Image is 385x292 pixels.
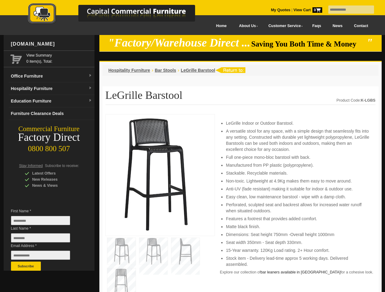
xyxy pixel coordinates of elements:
[292,8,322,12] a: View Cart0
[271,8,291,12] a: My Quotes
[25,170,83,176] div: Latest Offers
[337,97,376,103] div: Product Code:
[11,243,79,249] span: Email Address *
[226,154,369,160] li: Full one-piece mono-bloc barstool with back.
[109,68,150,73] a: Hospitality Furniture
[226,120,369,126] li: LeGrille Indoor or Outdoor Barstool.
[262,19,306,33] a: Customer Service
[155,68,176,73] a: Bar Stools
[45,164,79,168] span: Subscribe to receive:
[105,89,376,105] h1: LeGrille Barstool
[108,36,250,49] em: "Factory/Warehouse Direct ...
[11,216,70,225] input: First Name *
[294,8,322,12] strong: View Cart
[88,74,92,78] img: dropdown
[11,225,79,231] span: Last Name *
[327,19,348,33] a: News
[11,3,225,27] a: Capital Commercial Furniture Logo
[152,67,153,73] li: ›
[226,202,369,214] li: Perforated, sculpted seat and backrest allows for increased water runoff when situated outdoors.
[9,82,94,95] a: Hospitality Furnituredropdown
[109,117,200,231] img: LeGrille Barstool
[226,170,369,176] li: Stackable. Recyclable materials.
[11,262,41,271] button: Subscribe
[88,99,92,103] img: dropdown
[220,269,375,275] p: Explore our collection of for a cohesive look.
[25,176,83,182] div: New Releases
[9,35,94,53] div: [DOMAIN_NAME]
[27,52,92,64] span: 0 item(s), Total:
[178,67,179,73] li: ›
[4,125,94,133] div: Commercial Furniture
[366,36,373,49] em: "
[9,107,94,120] a: Furniture Clearance Deals
[226,162,369,168] li: Manufactured from PP plastic (polypropylene).
[226,194,369,200] li: Easy clean, low maintenance barstool - wipe with a damp cloth.
[312,7,322,13] span: 0
[11,208,79,214] span: First Name *
[361,98,376,103] strong: K-LGBS
[226,216,369,222] li: Features a footrest that provides added comfort.
[11,251,70,260] input: Email Address *
[19,164,43,168] span: Stay Informed
[348,19,374,33] a: Contact
[226,224,369,230] li: Matte black finish.
[226,128,369,152] li: A versatile stool for any space, with a simple design that seamlessly fits into any setting. Cons...
[181,68,215,73] a: LeGrille Barstool
[226,178,369,184] li: Non-toxic. Lightweight at 4.9Kg makes them easy to move around.
[261,270,340,274] a: bar leaners available in [GEOGRAPHIC_DATA]
[226,247,369,253] li: 15-Year warranty. 120Kg Load rating. 2+ Hour comfort.
[9,95,94,107] a: Education Furnituredropdown
[11,3,225,25] img: Capital Commercial Furniture Logo
[25,182,83,189] div: News & Views
[307,19,327,33] a: Faqs
[4,141,94,153] div: 0800 800 507
[88,86,92,90] img: dropdown
[27,52,92,58] a: View Summary
[232,19,262,33] a: About Us
[11,233,70,242] input: Last Name *
[9,70,94,82] a: Office Furnituredropdown
[226,255,369,267] li: Stock item - Delivery lead-time approx 5 working days. Delivered assembled.
[226,186,369,192] li: Anti-UV (fade resistant) making it suitable for indoor & outdoor use.
[251,40,365,48] span: Saving You Both Time & Money
[226,231,369,238] li: Dimensions: Seat height 750mm -Overall height 1000mm
[4,133,94,142] div: Factory Direct
[226,239,369,245] li: Seat width 350mm - Seat depth 330mm.
[215,67,245,73] img: return to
